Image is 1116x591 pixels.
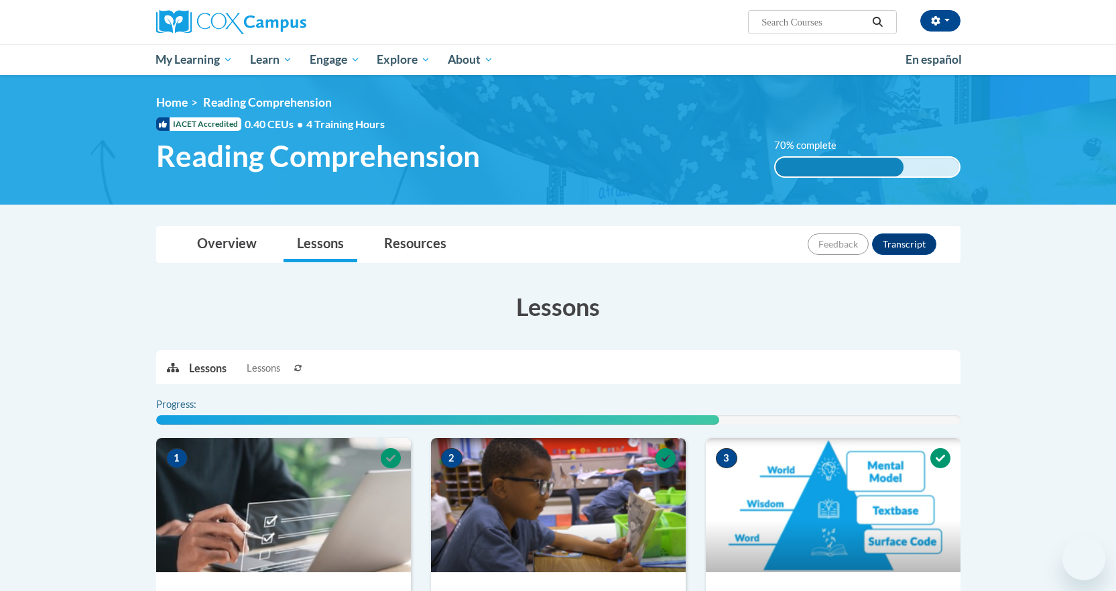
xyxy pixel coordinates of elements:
span: My Learning [156,52,233,68]
label: Progress: [156,397,233,412]
span: Engage [310,52,360,68]
span: En español [906,52,962,66]
a: Lessons [284,227,357,262]
button: Feedback [808,233,869,255]
a: Cox Campus [156,10,411,34]
span: 2 [441,448,462,468]
a: My Learning [147,44,242,75]
img: Course Image [431,438,686,572]
span: IACET Accredited [156,117,241,131]
p: Lessons [189,361,227,376]
a: Resources [371,227,460,262]
div: 70% complete [776,158,904,176]
a: En español [897,46,971,74]
span: Explore [377,52,430,68]
label: 70% complete [774,138,851,153]
img: Cox Campus [156,10,306,34]
span: 4 Training Hours [306,117,385,130]
h3: Lessons [156,290,960,323]
img: Course Image [706,438,960,572]
a: Explore [368,44,439,75]
span: Learn [250,52,292,68]
span: 1 [166,448,188,468]
span: 0.40 CEUs [245,117,306,131]
span: Reading Comprehension [203,95,332,109]
iframe: Button to launch messaging window [1062,537,1105,580]
button: Search [867,14,887,30]
button: Account Settings [920,10,960,32]
span: 3 [716,448,737,468]
div: Main menu [136,44,981,75]
span: About [448,52,493,68]
a: Learn [241,44,301,75]
button: Transcript [872,233,936,255]
a: Home [156,95,188,109]
span: Reading Comprehension [156,138,480,174]
a: Overview [184,227,270,262]
img: Course Image [156,438,411,572]
span: Lessons [247,361,280,376]
a: About [439,44,502,75]
span: • [297,117,303,130]
a: Engage [301,44,369,75]
input: Search Courses [760,14,867,30]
